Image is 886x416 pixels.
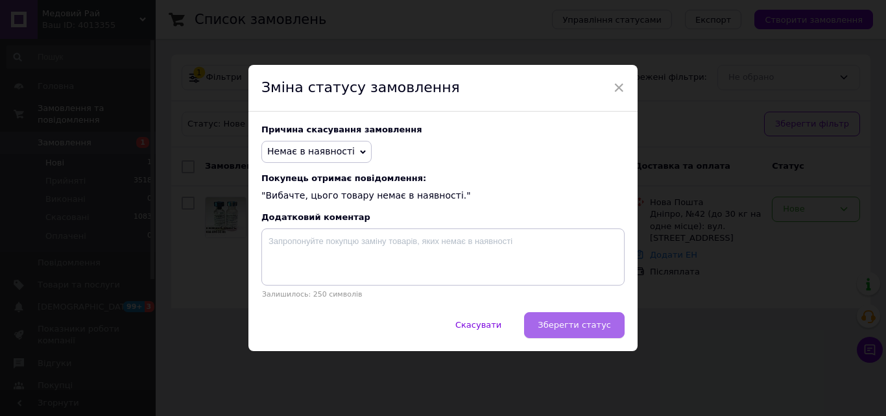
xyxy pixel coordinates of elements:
[613,77,625,99] span: ×
[261,212,625,222] div: Додатковий коментар
[261,173,625,202] div: "Вибачте, цього товару немає в наявності."
[267,146,355,156] span: Немає в наявності
[455,320,501,330] span: Скасувати
[248,65,638,112] div: Зміна статусу замовлення
[538,320,611,330] span: Зберегти статус
[524,312,625,338] button: Зберегти статус
[261,290,625,299] p: Залишилось: 250 символів
[261,125,625,134] div: Причина скасування замовлення
[261,173,625,183] span: Покупець отримає повідомлення:
[442,312,515,338] button: Скасувати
